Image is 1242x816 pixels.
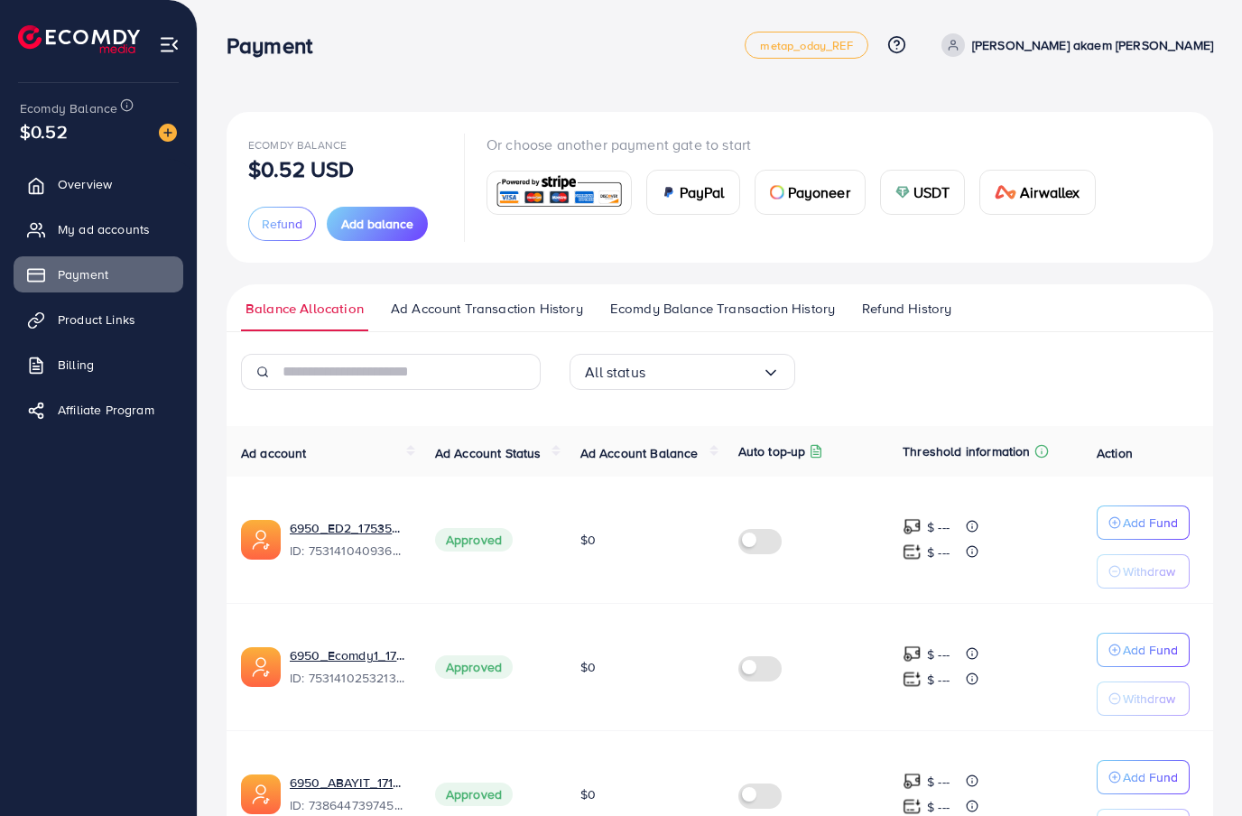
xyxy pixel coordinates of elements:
p: Or choose another payment gate to start [487,134,1110,155]
span: Add balance [341,215,413,233]
span: $0 [580,785,596,803]
a: My ad accounts [14,211,183,247]
p: $ --- [927,516,950,538]
button: Add balance [327,207,428,241]
div: <span class='underline'>6950_ED2_1753543144102</span></br>7531410409363144705 [290,519,406,561]
span: Payment [58,265,108,283]
span: ID: 7531410253213204497 [290,669,406,687]
span: Overview [58,175,112,193]
span: Ecomdy Balance [248,137,347,153]
a: 6950_Ecomdy1_1753543101849 [290,646,406,664]
img: card [770,185,784,199]
a: Affiliate Program [14,392,183,428]
p: Auto top-up [738,440,806,462]
img: image [159,124,177,142]
iframe: Chat [1165,735,1228,802]
p: $ --- [927,644,950,665]
img: ic-ads-acc.e4c84228.svg [241,647,281,687]
a: card [487,171,632,215]
span: ID: 7531410409363144705 [290,542,406,560]
img: ic-ads-acc.e4c84228.svg [241,520,281,560]
span: USDT [913,181,950,203]
span: $0 [580,658,596,676]
span: Approved [435,528,513,552]
img: logo [18,25,140,53]
p: $ --- [927,542,950,563]
span: Ad account [241,444,307,462]
p: Withdraw [1123,561,1175,582]
a: Payment [14,256,183,292]
a: metap_oday_REF [745,32,867,59]
p: Add Fund [1123,766,1178,788]
span: All status [585,358,645,386]
img: card [995,185,1016,199]
img: card [662,185,676,199]
h3: Payment [227,32,327,59]
img: menu [159,34,180,55]
span: PayPal [680,181,725,203]
a: Billing [14,347,183,383]
p: $ --- [927,669,950,691]
span: Action [1097,444,1133,462]
input: Search for option [645,358,762,386]
button: Add Fund [1097,760,1190,794]
p: $ --- [927,771,950,793]
span: Refund History [862,299,951,319]
img: card [493,173,626,212]
p: Threshold information [903,440,1030,462]
button: Withdraw [1097,682,1190,716]
a: cardPayPal [646,170,740,215]
img: top-up amount [903,644,922,663]
a: cardAirwallex [979,170,1095,215]
a: cardUSDT [880,170,966,215]
a: 6950_ED2_1753543144102 [290,519,406,537]
img: top-up amount [903,797,922,816]
img: top-up amount [903,542,922,561]
button: Add Fund [1097,505,1190,540]
img: top-up amount [903,772,922,791]
span: Ad Account Transaction History [391,299,583,319]
span: ID: 7386447397456592912 [290,796,406,814]
a: Product Links [14,301,183,338]
p: Add Fund [1123,639,1178,661]
button: Add Fund [1097,633,1190,667]
a: Overview [14,166,183,202]
span: Balance Allocation [246,299,364,319]
a: 6950_ABAYIT_1719791319898 [290,774,406,792]
img: top-up amount [903,670,922,689]
span: Billing [58,356,94,374]
span: Product Links [58,311,135,329]
span: Ad Account Balance [580,444,699,462]
span: Approved [435,655,513,679]
span: Ad Account Status [435,444,542,462]
p: [PERSON_NAME] akaem [PERSON_NAME] [972,34,1213,56]
span: Affiliate Program [58,401,154,419]
div: <span class='underline'>6950_ABAYIT_1719791319898</span></br>7386447397456592912 [290,774,406,815]
span: Payoneer [788,181,850,203]
img: ic-ads-acc.e4c84228.svg [241,774,281,814]
button: Withdraw [1097,554,1190,589]
button: Refund [248,207,316,241]
p: Withdraw [1123,688,1175,709]
p: $0.52 USD [248,158,354,180]
a: cardPayoneer [755,170,866,215]
span: metap_oday_REF [760,40,852,51]
span: $0 [580,531,596,549]
span: My ad accounts [58,220,150,238]
img: card [895,185,910,199]
img: top-up amount [903,517,922,536]
span: Approved [435,783,513,806]
span: Airwallex [1020,181,1080,203]
span: Ecomdy Balance [20,99,117,117]
span: Refund [262,215,302,233]
span: $0.52 [20,118,68,144]
a: [PERSON_NAME] akaem [PERSON_NAME] [934,33,1213,57]
p: Add Fund [1123,512,1178,533]
span: Ecomdy Balance Transaction History [610,299,835,319]
div: <span class='underline'>6950_Ecomdy1_1753543101849</span></br>7531410253213204497 [290,646,406,688]
div: Search for option [570,354,795,390]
